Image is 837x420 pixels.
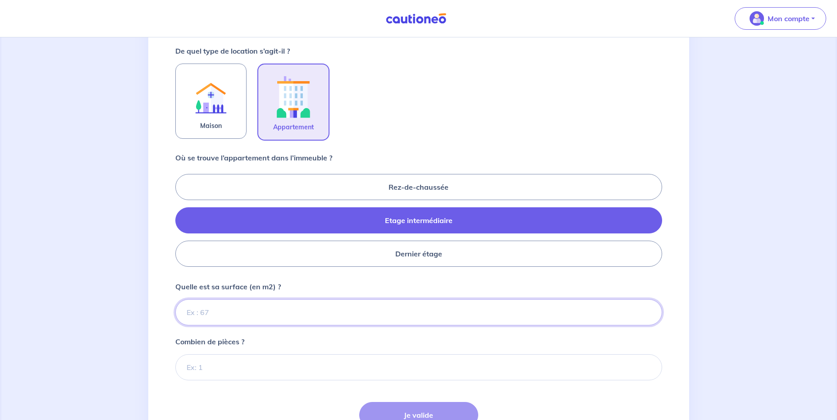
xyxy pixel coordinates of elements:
[200,120,222,131] span: Maison
[750,11,764,26] img: illu_account_valid_menu.svg
[187,71,235,120] img: illu_rent.svg
[175,46,290,56] p: De quel type de location s’agit-il ?
[175,354,662,380] input: Ex: 1
[269,72,318,122] img: illu_apartment.svg
[175,281,281,292] p: Quelle est sa surface (en m2) ?
[175,336,244,347] p: Combien de pièces ?
[175,207,662,233] label: Etage intermédiaire
[175,299,662,325] input: Ex : 67
[382,13,450,24] img: Cautioneo
[175,152,332,163] p: Où se trouve l’appartement dans l’immeuble ?
[768,13,810,24] p: Mon compte
[735,7,826,30] button: illu_account_valid_menu.svgMon compte
[273,122,314,132] span: Appartement
[175,241,662,267] label: Dernier étage
[175,174,662,200] label: Rez-de-chaussée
